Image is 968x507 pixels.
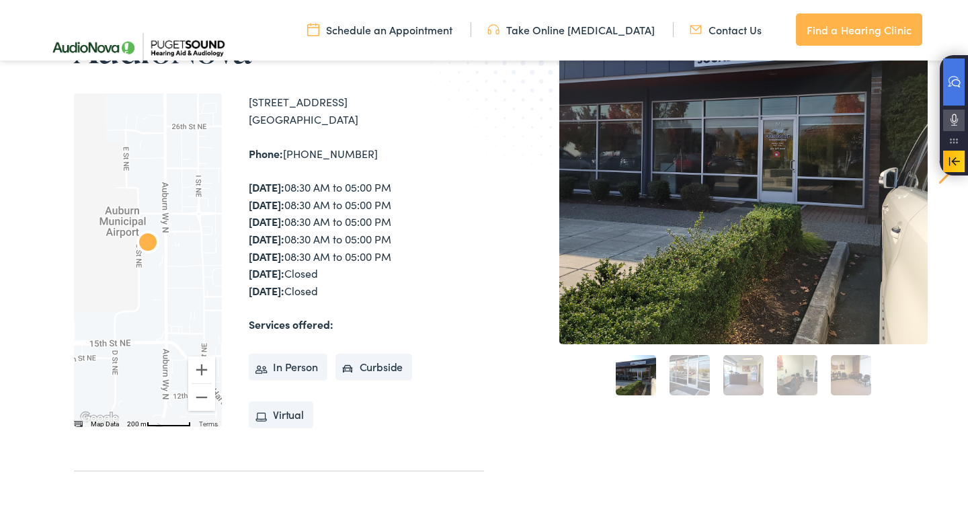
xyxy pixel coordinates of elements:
strong: Services offered: [249,317,333,331]
div: 08:30 AM to 05:00 PM 08:30 AM to 05:00 PM 08:30 AM to 05:00 PM 08:30 AM to 05:00 PM 08:30 AM to 0... [249,179,484,299]
a: Terms (opens in new tab) [199,420,218,428]
strong: [DATE]: [249,283,284,298]
a: Find a Hearing Clinic [796,13,922,46]
span: 200 m [127,420,147,428]
div: [PHONE_NUMBER] [249,145,484,163]
a: 3 [723,355,764,395]
a: 5 [831,355,871,395]
strong: Phone: [249,146,283,161]
a: Schedule an Appointment [307,22,452,37]
strong: [DATE]: [249,214,284,229]
li: Virtual [249,401,313,428]
div: [STREET_ADDRESS] [GEOGRAPHIC_DATA] [249,93,484,128]
strong: [DATE]: [249,231,284,246]
img: utility icon [487,22,499,37]
img: Google [77,409,122,427]
button: Keyboard shortcuts [73,420,83,429]
strong: [DATE]: [249,249,284,264]
img: utility icon [690,22,702,37]
button: Zoom in [188,356,215,383]
a: Next [939,160,952,184]
button: Zoom out [188,384,215,411]
a: 4 [777,355,817,395]
a: Contact Us [690,22,762,37]
button: Map Data [91,420,119,429]
a: 1 [616,355,656,395]
a: Open this area in Google Maps (opens a new window) [77,409,122,427]
button: Map Scale: 200 m per 62 pixels [123,418,195,427]
a: 2 [670,355,710,395]
div: AudioNova [132,228,164,260]
strong: [DATE]: [249,197,284,212]
img: utility icon [307,22,319,37]
strong: [DATE]: [249,266,284,280]
a: Take Online [MEDICAL_DATA] [487,22,655,37]
li: Curbside [335,354,413,381]
strong: [DATE]: [249,180,284,194]
li: In Person [249,354,327,381]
